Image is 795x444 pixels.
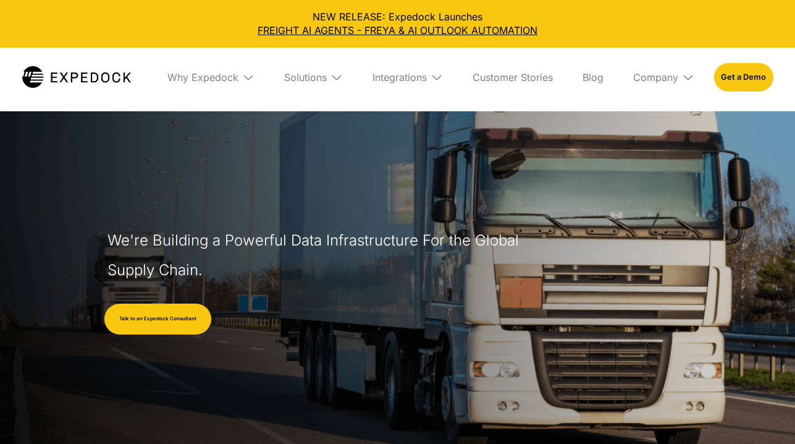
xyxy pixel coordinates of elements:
[284,71,327,83] div: Solutions
[104,304,211,335] a: Talk to an Expedock Consultant
[573,48,613,107] a: Blog
[372,71,427,83] div: Integrations
[714,63,773,92] a: Get a Demo
[10,23,785,37] a: FREIGHT AI AGENTS - FREYA & AI OUTLOOK AUTOMATION
[107,226,525,285] h1: We're Building a Powerful Data Infrastructure For the Global Supply Chain.
[463,48,563,107] a: Customer Stories
[10,10,785,38] div: NEW RELEASE: Expedock Launches
[633,71,678,83] div: Company
[167,71,238,83] div: Why Expedock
